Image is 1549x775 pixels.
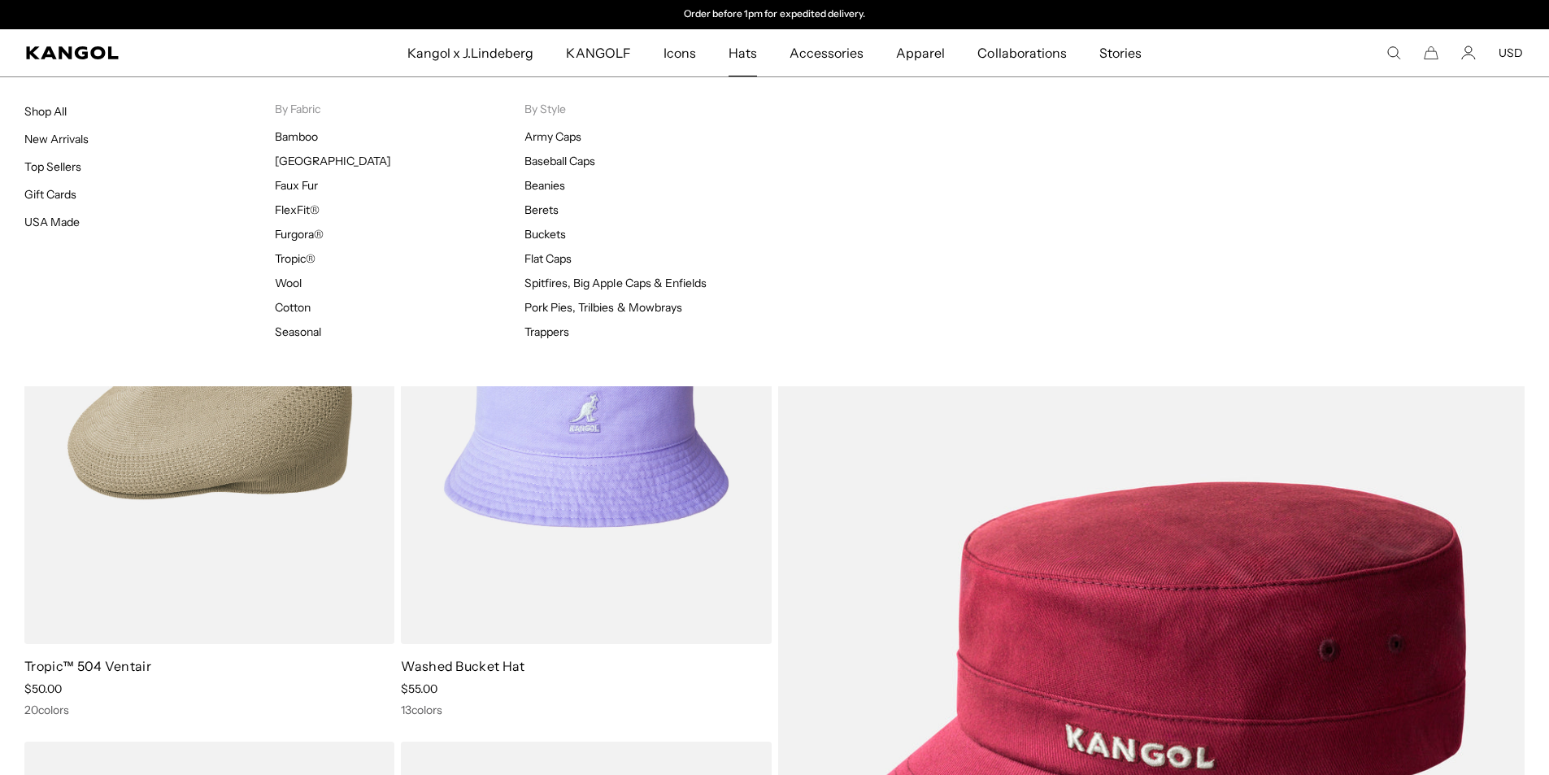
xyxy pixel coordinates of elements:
[275,178,318,193] a: Faux Fur
[977,29,1066,76] span: Collaborations
[401,658,524,674] a: Washed Bucket Hat
[24,104,67,119] a: Shop All
[607,8,942,21] slideshow-component: Announcement bar
[524,178,565,193] a: Beanies
[24,187,76,202] a: Gift Cards
[401,681,437,696] span: $55.00
[684,8,865,21] p: Order before 1pm for expedited delivery.
[24,179,394,644] img: Tropic™ 504 Ventair
[24,215,80,229] a: USA Made
[26,46,269,59] a: Kangol
[401,703,771,717] div: 13 colors
[524,276,707,290] a: Spitfires, Big Apple Caps & Enfields
[24,681,62,696] span: $50.00
[961,29,1082,76] a: Collaborations
[275,300,311,315] a: Cotton
[524,324,569,339] a: Trappers
[647,29,712,76] a: Icons
[1386,46,1401,60] summary: Search here
[1083,29,1158,76] a: Stories
[607,8,942,21] div: 2 of 2
[24,703,394,717] div: 20 colors
[524,251,572,266] a: Flat Caps
[275,276,302,290] a: Wool
[566,29,630,76] span: KANGOLF
[275,324,321,339] a: Seasonal
[524,300,682,315] a: Pork Pies, Trilbies & Mowbrays
[524,102,775,116] p: By Style
[729,29,757,76] span: Hats
[664,29,696,76] span: Icons
[275,251,315,266] a: Tropic®
[712,29,773,76] a: Hats
[1499,46,1523,60] button: USD
[407,29,534,76] span: Kangol x J.Lindeberg
[24,159,81,174] a: Top Sellers
[524,202,559,217] a: Berets
[24,132,89,146] a: New Arrivals
[773,29,880,76] a: Accessories
[24,658,151,674] a: Tropic™ 504 Ventair
[880,29,961,76] a: Apparel
[524,227,566,242] a: Buckets
[607,8,942,21] div: Announcement
[524,129,581,144] a: Army Caps
[524,154,595,168] a: Baseball Caps
[1099,29,1142,76] span: Stories
[275,202,320,217] a: FlexFit®
[790,29,864,76] span: Accessories
[550,29,646,76] a: KANGOLF
[275,129,318,144] a: Bamboo
[275,227,324,242] a: Furgora®
[275,102,525,116] p: By Fabric
[275,154,391,168] a: [GEOGRAPHIC_DATA]
[1424,46,1438,60] button: Cart
[391,29,550,76] a: Kangol x J.Lindeberg
[401,179,771,644] img: Washed Bucket Hat
[896,29,945,76] span: Apparel
[1461,46,1476,60] a: Account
